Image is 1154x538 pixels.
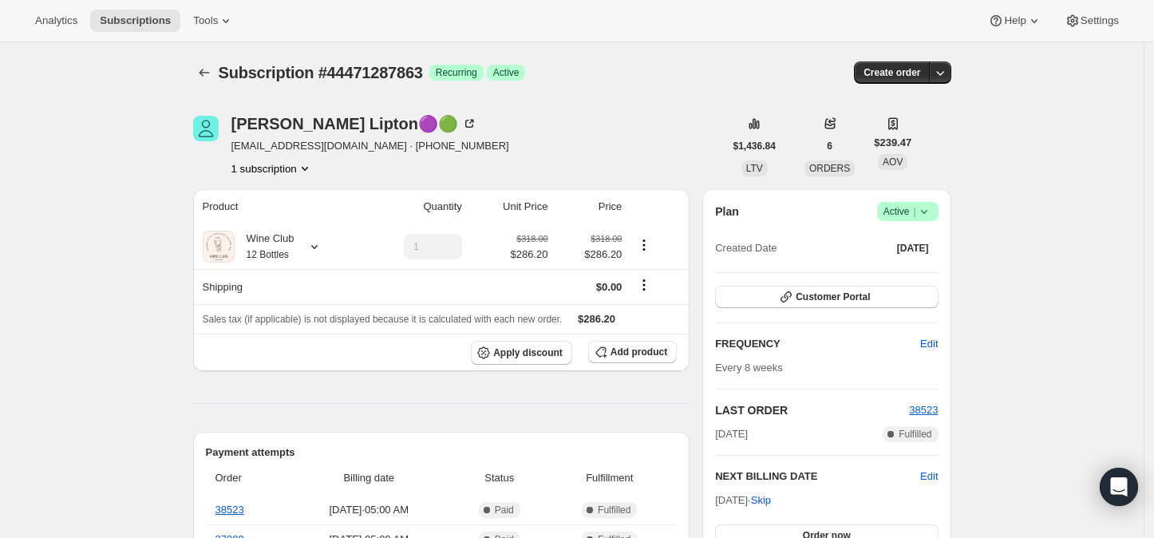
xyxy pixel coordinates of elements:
span: Settings [1081,14,1119,27]
span: ORDERS [809,163,850,174]
span: $286.20 [578,313,615,325]
span: Created Date [715,240,777,256]
h2: NEXT BILLING DATE [715,469,920,485]
span: [DATE] [897,242,929,255]
span: Help [1004,14,1026,27]
button: Add product [588,341,677,363]
th: Unit Price [467,189,553,224]
button: Skip [741,488,781,513]
span: Apply discount [493,346,563,359]
img: product img [203,231,235,263]
button: Subscriptions [90,10,180,32]
span: Fulfilled [899,428,931,441]
div: [PERSON_NAME] Lipton🟣🟢 [231,116,477,132]
button: Settings [1055,10,1128,32]
button: Apply discount [471,341,572,365]
span: LTV [746,163,763,174]
span: Heather Lipton🟣🟢 [193,116,219,141]
button: Shipping actions [631,276,657,294]
th: Shipping [193,269,360,304]
span: Fulfillment [551,470,667,486]
button: [DATE] [887,237,939,259]
span: | [913,205,915,218]
th: Quantity [360,189,467,224]
span: [DATE] · [715,494,771,506]
span: Edit [920,336,938,352]
a: 38523 [215,504,244,516]
span: Analytics [35,14,77,27]
span: $0.00 [596,281,622,293]
span: Recurring [436,66,477,79]
button: Tools [184,10,243,32]
h2: LAST ORDER [715,402,909,418]
span: AOV [883,156,903,168]
button: Help [978,10,1051,32]
button: $1,436.84 [724,135,785,157]
h2: Plan [715,204,739,220]
h2: FREQUENCY [715,336,920,352]
span: Sales tax (if applicable) is not displayed because it is calculated with each new order. [203,314,563,325]
span: Active [883,204,932,220]
span: Every 8 weeks [715,362,783,374]
div: Open Intercom Messenger [1100,468,1138,506]
button: Edit [920,469,938,485]
div: Wine Club [235,231,294,263]
span: $1,436.84 [733,140,776,152]
span: Customer Portal [796,291,870,303]
span: Active [493,66,520,79]
span: Add product [611,346,667,358]
span: Fulfilled [598,504,630,516]
button: 6 [817,135,842,157]
span: 6 [827,140,832,152]
span: Billing date [290,470,447,486]
small: $318.00 [516,234,547,243]
button: Edit [911,331,947,357]
button: Subscriptions [193,61,215,84]
th: Price [552,189,626,224]
span: $286.20 [557,247,622,263]
button: Product actions [631,236,657,254]
span: Skip [751,493,771,508]
a: 38523 [909,404,938,416]
span: [EMAIL_ADDRESS][DOMAIN_NAME] · [PHONE_NUMBER] [231,138,509,154]
span: Paid [495,504,514,516]
small: $318.00 [591,234,622,243]
span: $286.20 [510,247,547,263]
small: 12 Bottles [247,249,289,260]
span: Status [456,470,542,486]
button: 38523 [909,402,938,418]
button: Analytics [26,10,87,32]
span: Subscriptions [100,14,171,27]
h2: Payment attempts [206,445,678,461]
button: Create order [854,61,930,84]
th: Order [206,461,287,496]
th: Product [193,189,360,224]
span: [DATE] [715,426,748,442]
span: Tools [193,14,218,27]
span: [DATE] · 05:00 AM [290,502,447,518]
span: Create order [864,66,920,79]
span: Subscription #44471287863 [219,64,423,81]
button: Customer Portal [715,286,938,308]
button: Product actions [231,160,313,176]
span: $239.47 [874,135,911,151]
